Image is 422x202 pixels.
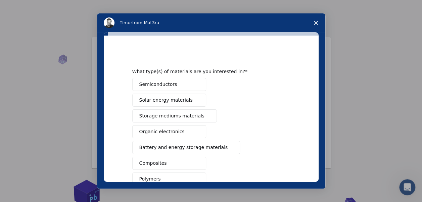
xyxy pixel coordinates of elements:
span: Timur [120,20,132,25]
div: What type(s) of materials are you interested in? [132,68,280,74]
span: Composites [139,160,167,167]
span: Support [13,5,38,11]
button: Storage mediums materials [132,109,217,122]
button: Composites [132,157,206,170]
button: Organic electronics [132,125,206,138]
span: Storage mediums materials [139,112,204,119]
span: Polymers [139,175,161,183]
img: Profile image for Timur [104,17,114,28]
span: Organic electronics [139,128,185,135]
button: Polymers [132,172,206,186]
span: Semiconductors [139,81,177,88]
button: Battery and energy storage materials [132,141,240,154]
span: from Mat3ra [132,20,159,25]
button: Semiconductors [132,78,206,91]
span: Battery and energy storage materials [139,144,228,151]
button: Solar energy materials [132,94,206,107]
span: Solar energy materials [139,97,193,104]
span: Close survey [307,13,325,32]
